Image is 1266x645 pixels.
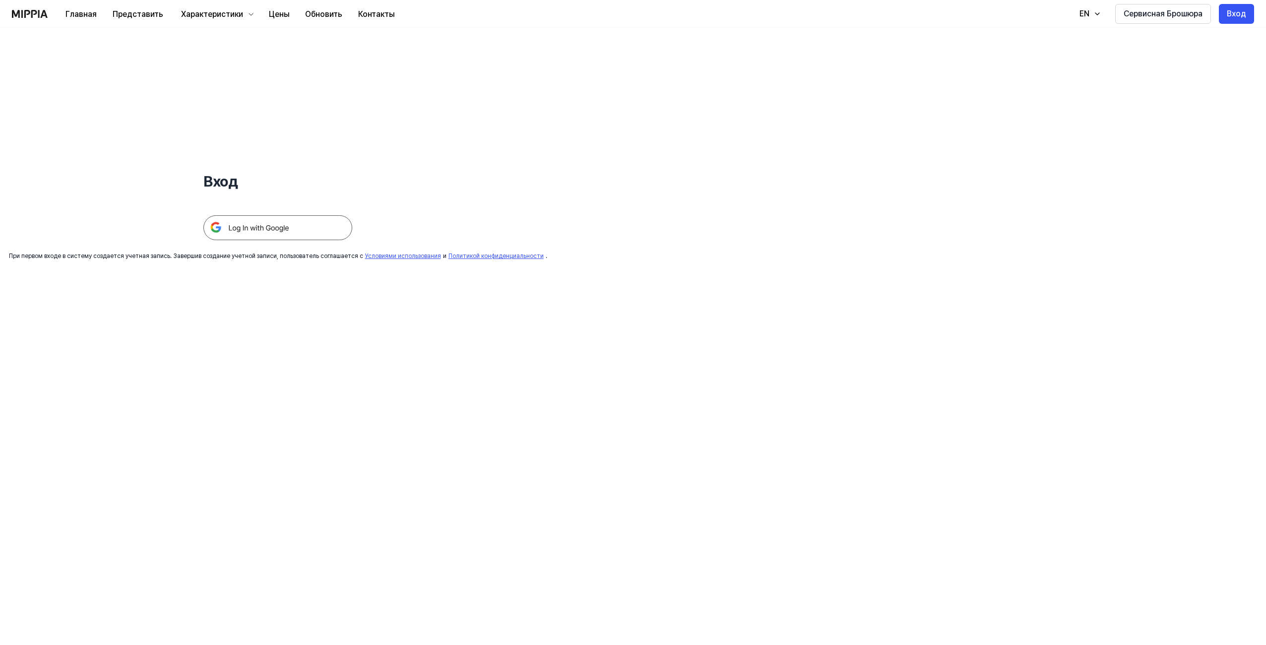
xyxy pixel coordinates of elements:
[203,215,352,240] img: Кнопка входа в Google
[9,253,363,259] ya-tr-span: При первом входе в систему создается учетная запись. Завершив создание учетной записи, пользовате...
[443,253,446,259] ya-tr-span: и
[448,253,544,259] a: Политикой конфиденциальности
[1227,8,1246,20] ya-tr-span: Вход
[358,8,394,20] ya-tr-span: Контакты
[65,8,97,20] ya-tr-span: Главная
[297,4,350,24] button: Обновить
[1115,4,1211,24] button: Сервисная Брошюра
[305,8,342,20] ya-tr-span: Обновить
[171,4,261,24] button: Характеристики
[1079,9,1089,18] ya-tr-span: EN
[365,253,441,259] a: Условиями использования
[546,253,547,259] ya-tr-span: .
[261,4,297,24] button: Цены
[269,8,289,20] ya-tr-span: Цены
[12,10,48,18] img: логотип
[203,172,238,190] ya-tr-span: Вход
[105,4,171,24] button: Представить
[181,9,243,19] ya-tr-span: Характеристики
[1124,8,1203,20] ya-tr-span: Сервисная Брошюра
[1219,4,1254,24] button: Вход
[58,4,105,24] button: Главная
[1070,4,1107,24] button: EN
[113,8,163,20] ya-tr-span: Представить
[350,4,402,24] button: Контакты
[297,0,350,28] a: Обновить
